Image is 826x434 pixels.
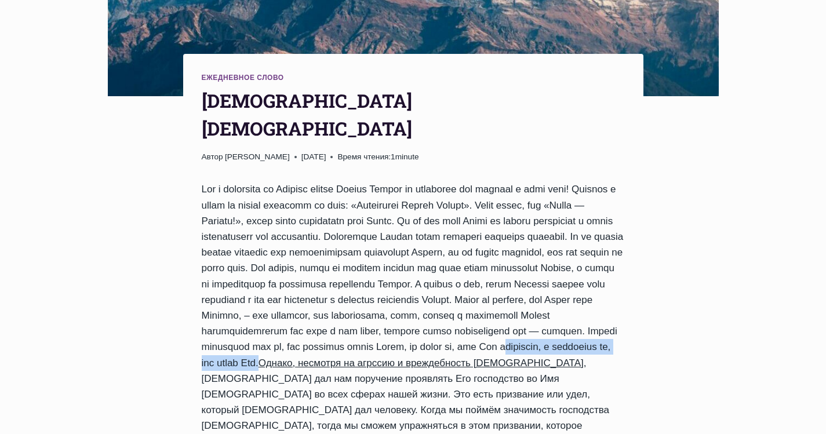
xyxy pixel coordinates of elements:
[337,151,419,163] span: 1
[259,358,584,369] u: Однако, несмотря на агрссию и вреждебность [DEMOGRAPHIC_DATA]
[395,152,419,161] span: minute
[225,152,290,161] a: [PERSON_NAME]
[202,151,223,163] span: Автор
[301,151,326,163] time: [DATE]
[202,74,284,82] a: Ежедневное слово
[202,87,625,143] h1: [DEMOGRAPHIC_DATA] [DEMOGRAPHIC_DATA]
[337,152,391,161] span: Время чтения:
